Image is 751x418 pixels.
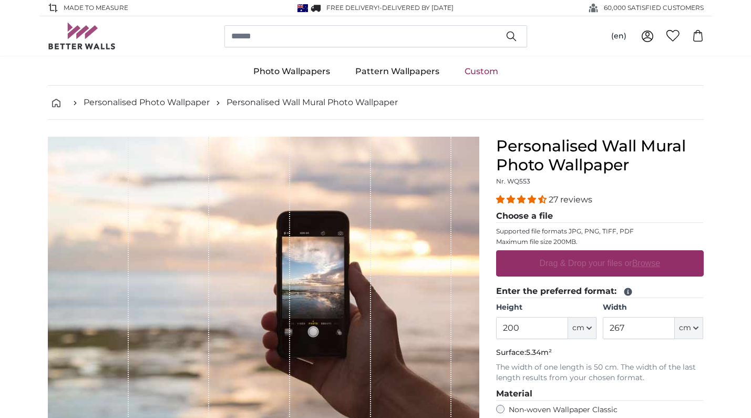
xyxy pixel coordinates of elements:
button: cm [675,317,703,339]
p: Maximum file size 200MB. [496,238,704,246]
span: Delivered by [DATE] [382,4,454,12]
nav: breadcrumbs [48,86,704,120]
p: Surface: [496,348,704,358]
span: 27 reviews [549,195,592,205]
span: cm [679,323,691,333]
a: Pattern Wallpapers [343,58,452,85]
span: 5.34m² [526,348,552,357]
a: Photo Wallpapers [241,58,343,85]
span: FREE delivery! [326,4,379,12]
span: 4.41 stars [496,195,549,205]
span: 60,000 SATISFIED CUSTOMERS [604,3,704,13]
span: Made to Measure [64,3,128,13]
label: Height [496,302,596,313]
span: Nr. WQ553 [496,177,530,185]
label: Width [603,302,703,313]
legend: Choose a file [496,210,704,223]
img: Australia [297,4,308,12]
p: The width of one length is 50 cm. The width of the last length results from your chosen format. [496,362,704,383]
a: Personalised Wall Mural Photo Wallpaper [227,96,398,109]
button: cm [568,317,596,339]
button: (en) [603,27,635,46]
span: cm [572,323,584,333]
a: Custom [452,58,511,85]
span: - [379,4,454,12]
legend: Material [496,388,704,401]
h1: Personalised Wall Mural Photo Wallpaper [496,137,704,175]
img: Betterwalls [48,23,116,49]
a: Personalised Photo Wallpaper [84,96,210,109]
p: Supported file formats JPG, PNG, TIFF, PDF [496,227,704,236]
legend: Enter the preferred format: [496,285,704,298]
